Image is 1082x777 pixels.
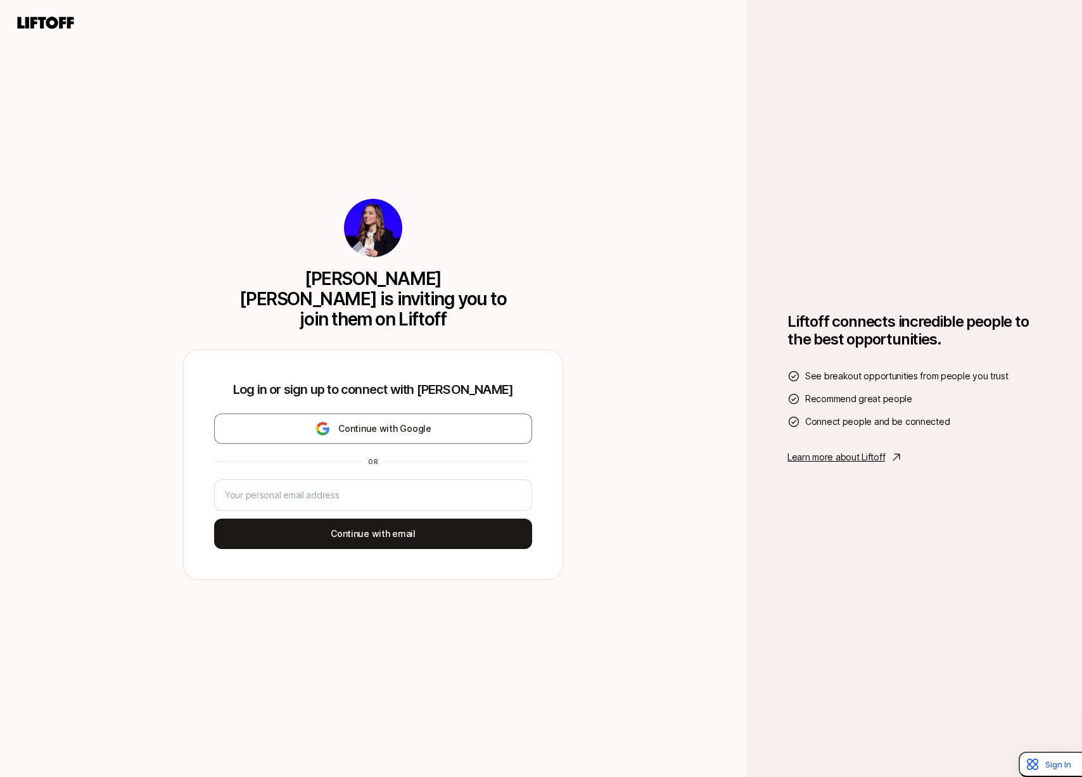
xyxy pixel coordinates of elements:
span: Recommend great people [805,391,912,407]
span: See breakout opportunities from people you trust [805,369,1009,384]
input: Your personal email address [225,488,521,503]
p: Learn more about Liftoff [787,450,885,465]
h1: Liftoff connects incredible people to the best opportunities. [787,313,1041,348]
a: Learn more about Liftoff [787,450,1041,465]
button: Continue with Google [214,414,532,444]
img: 891135f0_4162_4ff7_9523_6dcedf045379.jpg [344,199,402,257]
button: Continue with email [214,519,532,549]
p: Log in or sign up to connect with [PERSON_NAME] [214,381,532,398]
div: or [363,457,383,467]
p: [PERSON_NAME] [PERSON_NAME] is inviting you to join them on Liftoff [236,268,511,329]
img: google-logo [315,421,331,436]
span: Connect people and be connected [805,414,950,429]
